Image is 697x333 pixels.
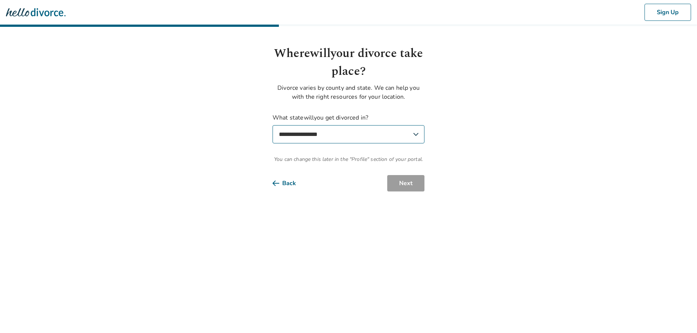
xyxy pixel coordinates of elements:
[273,155,424,163] span: You can change this later in the "Profile" section of your portal.
[645,4,691,21] button: Sign Up
[273,175,308,191] button: Back
[6,5,66,20] img: Hello Divorce Logo
[273,45,424,80] h1: Where will your divorce take place?
[273,83,424,101] p: Divorce varies by county and state. We can help you with the right resources for your location.
[273,113,424,143] label: What state will you get divorced in?
[273,125,424,143] select: What statewillyou get divorced in?
[387,175,424,191] button: Next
